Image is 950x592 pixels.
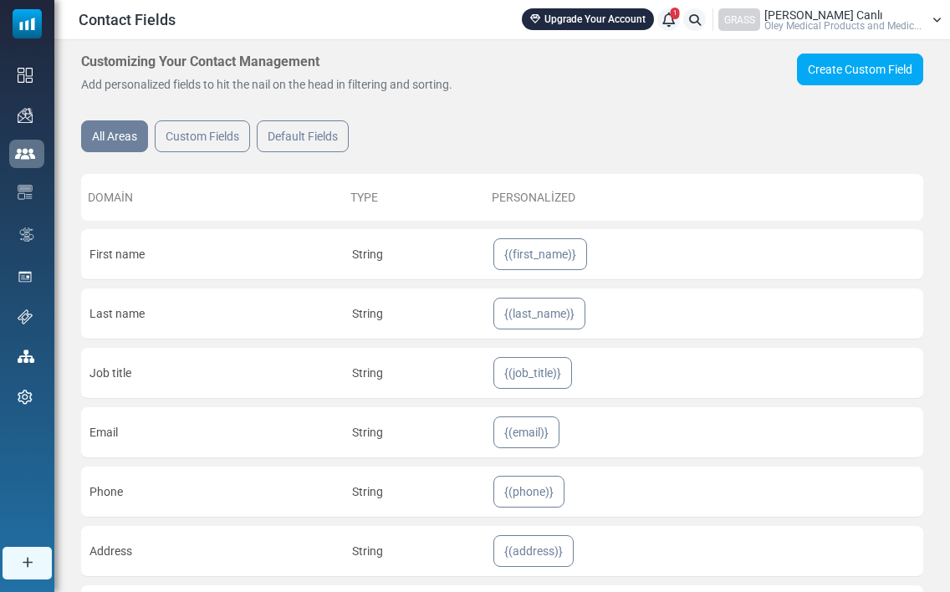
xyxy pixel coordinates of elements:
td: Address [81,526,344,577]
img: mailsoftly_icon_blue_white.svg [13,9,42,38]
div: GRASS [718,8,760,31]
a: Custom Fields [155,120,250,152]
td: String [344,288,485,339]
a: All Areas [81,120,148,152]
span: Oley Medical Products and Medic... [764,21,922,31]
span: Contact Fields [79,8,176,31]
span: {(last_name)} [504,304,575,324]
a: Create Custom Field [797,54,923,85]
span: {(address)} [504,541,563,561]
a: 1 [657,8,680,31]
span: {(email)} [504,422,549,442]
a: Domain [88,191,133,204]
td: Email [81,407,344,458]
span: Add personalized fields to hit the nail on the head in filtering and sorting. [81,78,452,91]
a: Type [350,191,378,204]
img: campaigns-icon.png [18,108,33,123]
a: Default Fields [257,120,349,152]
span: 1 [671,8,680,19]
img: support-icon.svg [18,309,33,324]
h4: Customizing Your Contact Management [81,54,319,69]
img: contacts-icon-active.svg [15,148,35,160]
span: {(first_name)} [504,244,576,264]
td: Phone [81,467,344,518]
span: [PERSON_NAME] Canlı [764,9,882,21]
td: String [344,229,485,280]
img: email-templates-icon.svg [18,185,33,200]
td: String [344,407,485,458]
a: GRASS [PERSON_NAME] Canlı Oley Medical Products and Medic... [718,8,942,31]
font: Upgrade Your Account [544,13,646,26]
td: First name [81,229,344,280]
span: {(job_title)} [504,363,561,383]
img: dashboard-icon.svg [18,68,33,83]
td: String [344,526,485,577]
a: Personalized [492,191,575,204]
a: Upgrade Your Account [522,8,654,30]
img: workflow.svg [18,225,36,244]
img: settings-icon.svg [18,390,33,405]
img: landing_pages.svg [18,269,33,284]
td: Last name [81,288,344,339]
td: Job title [81,348,344,399]
span: {(phone)} [504,482,554,502]
td: String [344,348,485,399]
td: String [344,467,485,518]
